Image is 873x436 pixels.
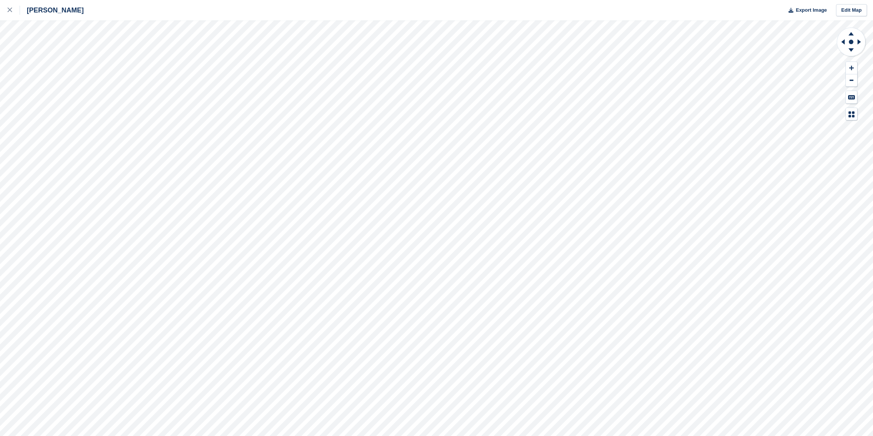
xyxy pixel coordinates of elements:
[836,4,867,17] a: Edit Map
[784,4,827,17] button: Export Image
[796,6,827,14] span: Export Image
[846,62,857,74] button: Zoom In
[846,108,857,120] button: Map Legend
[846,74,857,87] button: Zoom Out
[846,91,857,103] button: Keyboard Shortcuts
[20,6,84,15] div: [PERSON_NAME]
